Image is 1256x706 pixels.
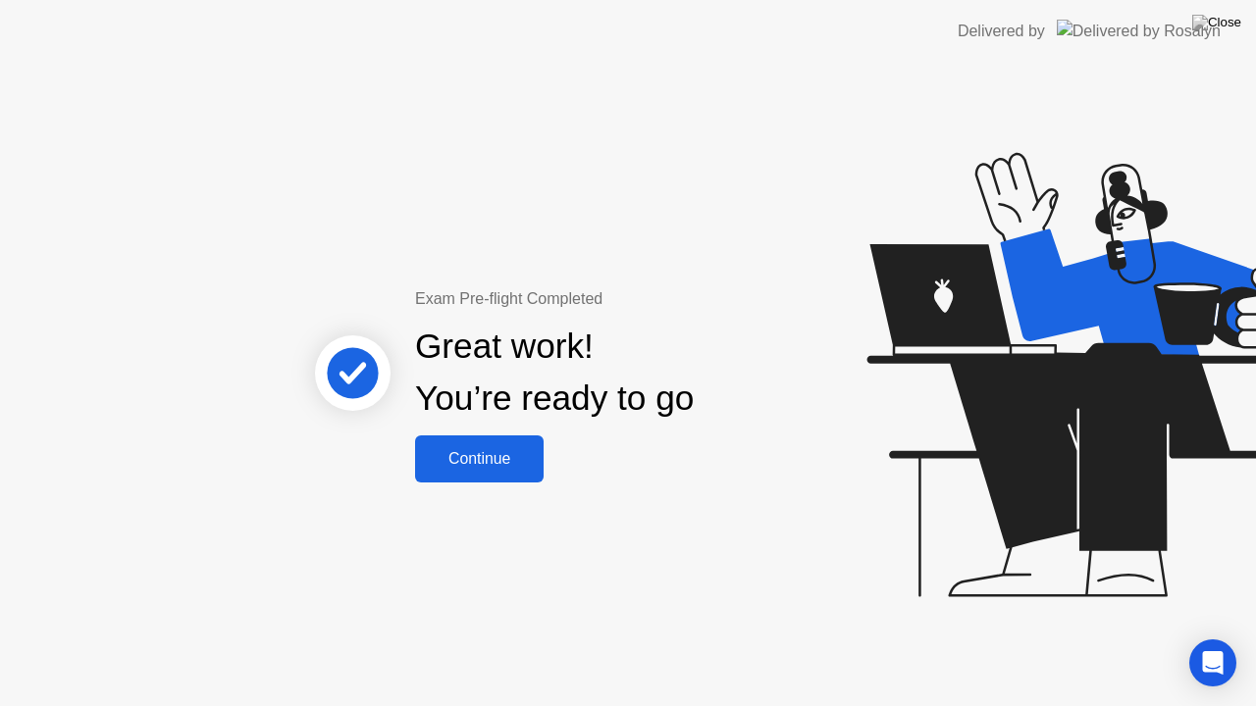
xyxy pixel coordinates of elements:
div: Great work! You’re ready to go [415,321,694,425]
div: Open Intercom Messenger [1189,639,1236,686]
div: Delivered by [958,20,1045,43]
img: Close [1192,15,1241,30]
div: Continue [421,450,538,468]
button: Continue [415,435,544,482]
div: Exam Pre-flight Completed [415,287,820,311]
img: Delivered by Rosalyn [1057,20,1221,42]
